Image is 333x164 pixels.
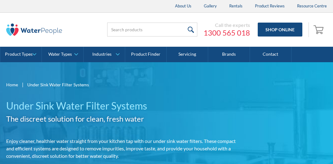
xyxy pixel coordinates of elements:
a: Open empty cart [312,22,327,37]
a: Industries [84,47,125,62]
input: Search products [107,23,197,37]
img: shopping cart [313,24,325,34]
h2: The discreet solution for clean, fresh water [6,113,244,124]
a: Contact [250,47,291,62]
div: Under Sink Water Filter Systems [27,81,89,88]
a: Product Types [0,47,42,62]
div: Product Types [5,52,33,57]
a: Water Types [42,47,83,62]
a: 1300 565 018 [204,28,250,37]
a: Shop Online [258,23,302,37]
div: Water Types [48,52,72,57]
div: Call the experts [204,22,250,28]
a: Brands [208,47,250,62]
div: Industries [92,52,112,57]
a: Servicing [167,47,208,62]
img: The Water People [6,24,62,36]
p: Enjoy cleaner, healthier water straight from your kitchen tap with our under sink water filters. ... [6,137,244,160]
h1: Under Sink Water Filter Systems [6,98,244,113]
a: Home [6,81,18,88]
div: | [21,81,24,88]
a: Product Finder [125,47,167,62]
